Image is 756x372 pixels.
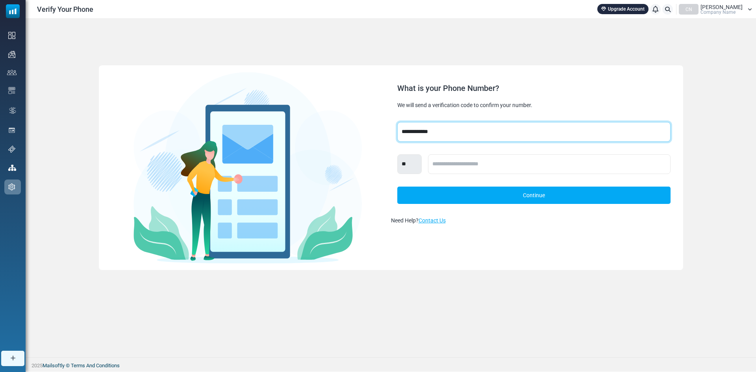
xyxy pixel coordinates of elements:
span: Company Name [700,10,736,15]
a: Mailsoftly © [43,363,70,368]
img: campaigns-icon.png [8,51,15,58]
span: Verify Your Phone [37,4,93,15]
div: What is your Phone Number? [397,84,671,92]
img: contacts-icon.svg [7,70,17,75]
img: email-templates-icon.svg [8,87,15,94]
span: translation missing: en.layouts.footer.terms_and_conditions [71,363,120,368]
footer: 2025 [26,357,756,372]
img: workflow.svg [8,106,17,115]
img: settings-icon.svg [8,183,15,191]
img: support-icon.svg [8,146,15,153]
img: landing_pages.svg [8,127,15,134]
a: Upgrade Account [597,4,649,14]
span: [PERSON_NAME] [700,4,743,10]
div: CN [679,4,699,15]
a: Terms And Conditions [71,363,120,368]
a: CN [PERSON_NAME] Company Name [679,4,752,15]
img: mailsoftly_icon_blue_white.svg [6,4,20,18]
a: Contact Us [419,217,446,224]
img: dashboard-icon.svg [8,32,15,39]
div: Need Help? [391,217,677,225]
div: We will send a verification code to confirm your number. [397,102,671,109]
a: Continue [397,187,671,204]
